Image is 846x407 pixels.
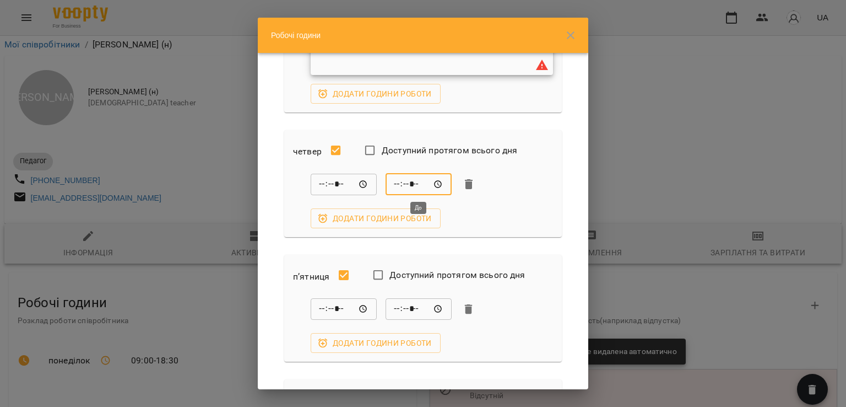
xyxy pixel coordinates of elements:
[311,173,377,195] div: Від
[319,212,432,225] span: Додати години роботи
[311,208,441,228] button: Додати години роботи
[460,301,477,318] button: Видалити
[386,298,452,320] div: До
[460,176,477,192] button: Видалити
[319,336,432,350] span: Додати години роботи
[258,18,588,53] div: Робочі години
[311,298,377,320] div: Від
[319,87,432,100] span: Додати години роботи
[293,269,329,285] h6: п’ятниця
[311,84,441,104] button: Додати години роботи
[382,144,517,157] span: Доступний протягом всього дня
[311,333,441,353] button: Додати години роботи
[389,269,525,282] span: Доступний протягом всього дня
[293,144,322,159] h6: четвер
